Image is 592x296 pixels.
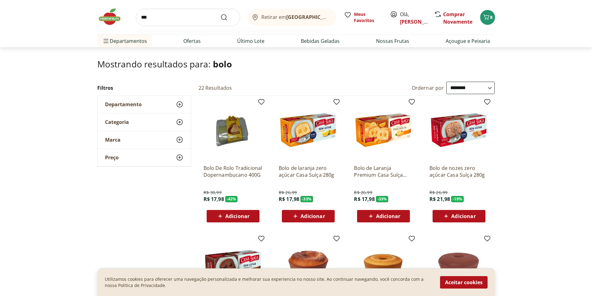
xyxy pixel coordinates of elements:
span: - 42 % [225,196,238,202]
label: Ordernar por [412,84,444,91]
img: Bolo de Laranja Premium Casa Suíça 370g [354,101,413,160]
span: - 33 % [301,196,313,202]
a: Ofertas [183,37,201,45]
span: Departamentos [102,34,147,48]
a: Bebidas Geladas [301,37,340,45]
a: [PERSON_NAME] [400,18,440,25]
button: Departamento [98,96,191,113]
b: [GEOGRAPHIC_DATA]/[GEOGRAPHIC_DATA] [286,14,391,20]
a: Bolo de laranja zero açúcar Casa Suíça 280g [279,165,338,178]
span: R$ 17,98 [204,196,224,203]
button: Carrinho [480,10,495,25]
button: Menu [102,34,110,48]
span: Categoria [105,119,129,125]
span: Retirar em [261,14,330,20]
span: R$ 26,99 [429,189,447,196]
span: R$ 17,98 [354,196,374,203]
span: Olá, [400,11,428,25]
button: Adicionar [357,210,410,222]
a: Meus Favoritos [344,11,383,24]
h1: Mostrando resultados para: [97,59,495,69]
a: Bolo de nozes zero açúcar Casa Suíça 280g [429,165,489,178]
img: Bolo De Rolo Tradicional Dopernambucano 400G [204,101,263,160]
button: Adicionar [433,210,485,222]
a: Nossas Frutas [376,37,409,45]
button: Retirar em[GEOGRAPHIC_DATA]/[GEOGRAPHIC_DATA] [248,9,337,26]
button: Submit Search [220,14,235,21]
button: Preço [98,149,191,166]
h2: Filtros [97,82,191,94]
h2: 22 Resultados [199,84,232,91]
span: Adicionar [301,214,325,219]
a: Açougue e Peixaria [446,37,490,45]
span: 8 [490,14,493,20]
span: R$ 21,98 [429,196,450,203]
span: bolo [213,58,232,70]
span: Marca [105,137,121,143]
span: Departamento [105,101,142,107]
img: Hortifruti [97,7,128,26]
a: Comprar Novamente [443,11,472,25]
span: R$ 26,99 [279,189,297,196]
p: Utilizamos cookies para oferecer uma navegação personalizada e melhorar sua experiencia no nosso ... [105,276,433,289]
span: Meus Favoritos [354,11,383,24]
span: Adicionar [225,214,250,219]
span: - 33 % [376,196,388,202]
button: Adicionar [207,210,259,222]
button: Categoria [98,113,191,131]
button: Aceitar cookies [440,276,488,289]
span: Adicionar [376,214,400,219]
span: - 19 % [451,196,464,202]
span: R$ 26,99 [354,189,372,196]
img: Bolo de nozes zero açúcar Casa Suíça 280g [429,101,489,160]
input: search [136,9,240,26]
a: Bolo de Laranja Premium Casa Suíça 370g [354,165,413,178]
a: Último Lote [237,37,264,45]
span: Preço [105,154,119,161]
a: Bolo De Rolo Tradicional Dopernambucano 400G [204,165,263,178]
span: R$ 30,99 [204,189,222,196]
button: Adicionar [282,210,335,222]
span: R$ 17,98 [279,196,299,203]
span: Adicionar [451,214,475,219]
button: Marca [98,131,191,148]
img: Bolo de laranja zero açúcar Casa Suíça 280g [279,101,338,160]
